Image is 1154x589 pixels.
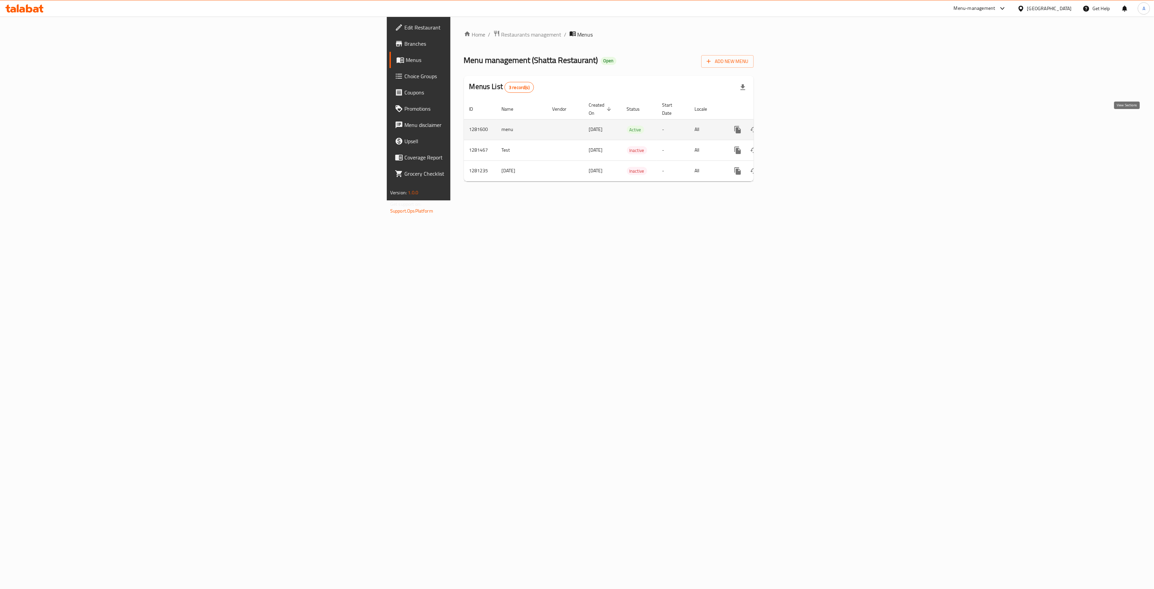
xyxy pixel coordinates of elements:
a: Choice Groups [390,68,580,84]
span: Active [627,126,644,134]
td: - [657,119,689,140]
span: Open [601,58,616,64]
button: Change Status [746,142,762,158]
div: Menu-management [954,4,995,13]
table: enhanced table [464,99,800,181]
button: more [730,163,746,179]
span: Promotions [404,105,574,113]
a: Upsell [390,133,580,149]
span: [DATE] [589,125,603,134]
span: Name [502,105,522,113]
span: [DATE] [589,166,603,175]
span: Status [627,105,649,113]
span: 1.0.0 [408,188,418,197]
span: Version: [390,188,407,197]
span: Get support on: [390,200,421,209]
td: All [689,140,724,160]
button: Change Status [746,122,762,138]
span: ID [469,105,482,113]
span: 3 record(s) [505,84,534,91]
td: All [689,160,724,181]
span: Edit Restaurant [404,23,574,31]
td: All [689,119,724,140]
span: Start Date [662,101,681,117]
a: Edit Restaurant [390,19,580,36]
a: Coverage Report [390,149,580,166]
td: - [657,160,689,181]
button: more [730,122,746,138]
div: [GEOGRAPHIC_DATA] [1027,5,1072,12]
div: Export file [735,79,751,95]
span: Branches [404,40,574,48]
span: Menu management ( Shatta Restaurant ) [464,52,598,68]
span: Coverage Report [404,153,574,161]
a: Menus [390,52,580,68]
span: Menu disclaimer [404,121,574,129]
span: Menus [578,30,593,39]
a: Branches [390,36,580,52]
span: Inactive [627,167,647,175]
button: Add New Menu [701,55,754,68]
nav: breadcrumb [464,30,754,39]
div: Open [601,57,616,65]
a: Grocery Checklist [390,166,580,182]
span: Grocery Checklist [404,170,574,178]
span: Coupons [404,88,574,96]
span: Vendor [552,105,575,113]
div: Active [627,126,644,134]
button: Change Status [746,163,762,179]
span: Created On [589,101,613,117]
span: [DATE] [589,146,603,154]
div: Total records count [504,82,534,93]
th: Actions [724,99,800,119]
span: Upsell [404,137,574,145]
span: Menus [406,56,574,64]
span: Add New Menu [707,57,748,66]
td: - [657,140,689,160]
h2: Menus List [469,82,534,93]
span: Choice Groups [404,72,574,80]
a: Coupons [390,84,580,101]
span: Locale [695,105,716,113]
a: Support.OpsPlatform [390,206,433,215]
a: Promotions [390,101,580,117]
a: Menu disclaimer [390,117,580,133]
button: more [730,142,746,158]
span: A [1143,5,1145,12]
span: Inactive [627,147,647,154]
